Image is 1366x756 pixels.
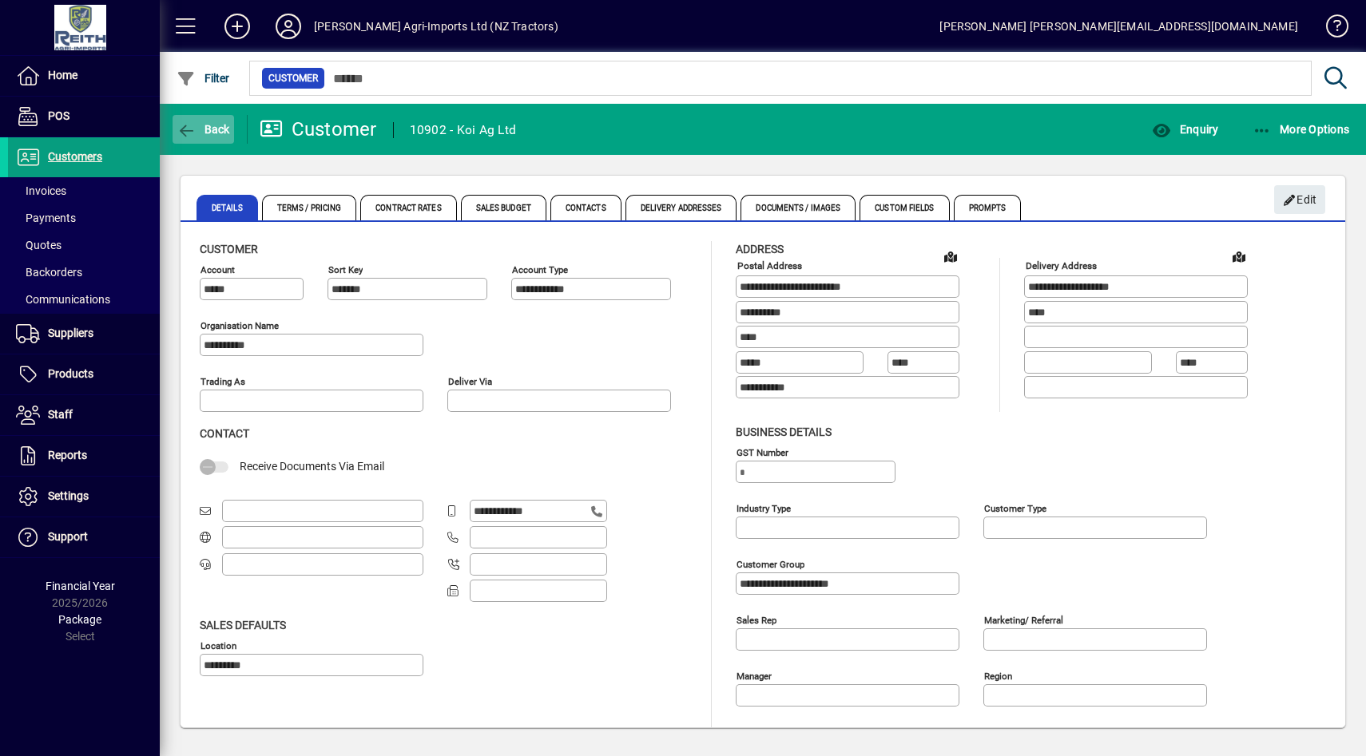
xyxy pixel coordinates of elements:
span: Terms / Pricing [262,195,357,220]
button: Profile [263,12,314,41]
a: Support [8,517,160,557]
a: Suppliers [8,314,160,354]
span: Invoices [16,184,66,197]
span: Customer [200,243,258,255]
span: Suppliers [48,327,93,339]
span: Payments [16,212,76,224]
mat-label: Marketing/ Referral [984,614,1063,625]
button: Add [212,12,263,41]
div: 10902 - Koi Ag Ltd [410,117,517,143]
a: Communications [8,286,160,313]
a: Products [8,354,160,394]
mat-label: Organisation name [201,320,279,331]
mat-label: Industry type [737,502,791,513]
mat-label: Sales rep [737,614,776,625]
button: Enquiry [1148,115,1222,144]
span: Documents / Images [741,195,856,220]
a: Quotes [8,232,160,259]
mat-label: Manager [737,670,772,681]
div: [PERSON_NAME] Agri-Imports Ltd (NZ Tractors) [314,14,558,39]
span: Settings [48,489,89,502]
span: Back [177,123,230,136]
span: Contract Rates [360,195,456,220]
span: Address [736,243,784,255]
a: View on map [938,243,963,269]
span: Contacts [550,195,621,220]
span: Delivery Addresses [625,195,737,220]
a: Settings [8,477,160,517]
span: Sales defaults [200,619,286,631]
mat-label: GST Number [737,446,788,457]
span: Enquiry [1152,123,1218,136]
div: [PERSON_NAME] [PERSON_NAME][EMAIL_ADDRESS][DOMAIN_NAME] [939,14,1298,39]
mat-label: Region [984,670,1012,681]
span: Prompts [954,195,1022,220]
a: Reports [8,436,160,476]
a: Knowledge Base [1314,3,1346,55]
div: Customer [260,117,377,142]
span: Home [48,69,77,81]
mat-label: Location [201,639,236,651]
mat-label: Sort key [328,264,363,275]
span: More Options [1253,123,1350,136]
mat-label: Customer type [984,502,1046,513]
a: Home [8,56,160,96]
span: Financial Year [46,580,115,592]
mat-label: Customer group [737,558,804,569]
button: More Options [1249,115,1354,144]
span: Sales Budget [461,195,546,220]
mat-label: Account [201,264,235,275]
a: Staff [8,395,160,435]
a: POS [8,97,160,137]
a: Invoices [8,177,160,204]
span: Package [58,613,101,626]
app-page-header-button: Back [160,115,248,144]
span: Contact [200,427,249,440]
a: View on map [1226,243,1252,269]
span: Products [48,367,93,380]
span: Details [197,195,258,220]
span: Backorders [16,266,82,279]
span: Customers [48,150,102,163]
span: Support [48,530,88,543]
span: Business details [736,425,832,438]
mat-label: Notes [737,726,761,737]
mat-label: Account Type [512,264,568,275]
span: POS [48,109,69,122]
span: Customer [268,70,318,86]
span: Filter [177,72,230,85]
button: Back [173,115,234,144]
a: Backorders [8,259,160,286]
span: Receive Documents Via Email [240,460,384,473]
span: Custom Fields [860,195,949,220]
span: Edit [1283,187,1317,213]
button: Edit [1274,185,1325,214]
a: Payments [8,204,160,232]
span: Staff [48,408,73,421]
button: Filter [173,64,234,93]
mat-label: Trading as [201,376,245,387]
span: Reports [48,449,87,461]
mat-label: Deliver via [448,376,492,387]
span: Communications [16,293,110,306]
span: Quotes [16,239,62,251]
